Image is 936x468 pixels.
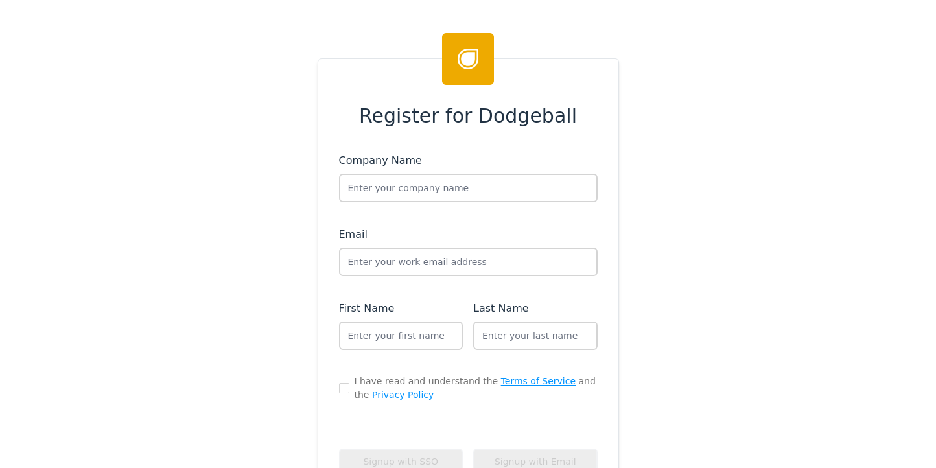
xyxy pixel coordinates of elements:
span: Register for Dodgeball [359,101,577,130]
span: I have read and understand the and the [355,375,598,402]
span: Email [339,228,368,240]
span: Company Name [339,154,422,167]
input: Enter your last name [473,322,598,350]
a: Privacy Policy [372,390,434,400]
input: Enter your first name [339,322,463,350]
span: Last Name [473,302,529,314]
input: Enter your company name [339,174,598,202]
input: Enter your work email address [339,248,598,276]
a: Terms of Service [501,376,576,386]
span: First Name [339,302,395,314]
